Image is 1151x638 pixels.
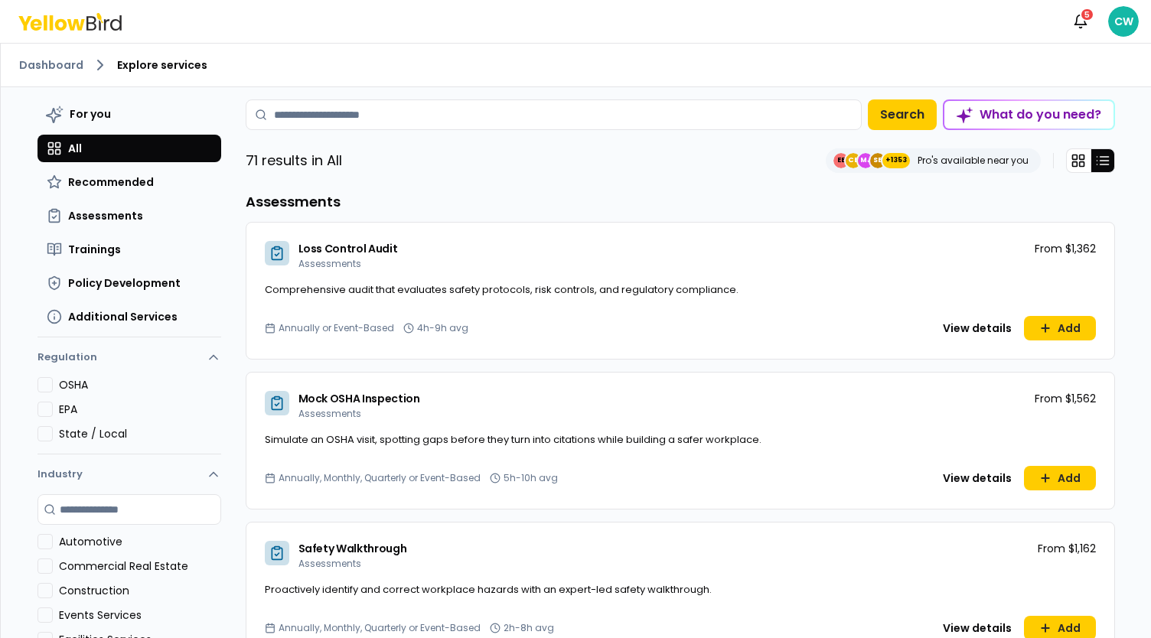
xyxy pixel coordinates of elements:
[943,99,1115,130] button: What do you need?
[68,275,181,291] span: Policy Development
[246,191,1115,213] h3: Assessments
[68,208,143,223] span: Assessments
[298,557,361,570] span: Assessments
[37,377,221,454] div: Regulation
[504,622,554,634] span: 2h-8h avg
[265,432,761,447] span: Simulate an OSHA visit, spotting gaps before they turn into citations while building a safer work...
[918,155,1029,167] p: Pro's available near you
[37,303,221,330] button: Additional Services
[19,56,1133,74] nav: breadcrumb
[37,168,221,196] button: Recommended
[59,534,221,549] label: Automotive
[885,153,907,168] span: +1353
[1035,241,1096,256] p: From $1,362
[417,322,468,334] span: 4h-9h avg
[37,269,221,297] button: Policy Development
[265,282,739,297] span: Comprehensive audit that evaluates safety protocols, risk controls, and regulatory compliance.
[68,309,178,324] span: Additional Services
[37,454,221,494] button: Industry
[59,402,221,417] label: EPA
[70,106,111,122] span: For you
[504,472,558,484] span: 5h-10h avg
[934,316,1021,340] button: View details
[1024,466,1096,490] button: Add
[37,135,221,162] button: All
[68,242,121,257] span: Trainings
[68,141,82,156] span: All
[37,99,221,129] button: For you
[846,153,861,168] span: CE
[298,407,361,420] span: Assessments
[37,202,221,229] button: Assessments
[59,377,221,392] label: OSHA
[298,257,361,270] span: Assessments
[1080,8,1094,21] div: 5
[858,153,873,168] span: MJ
[868,99,937,130] button: Search
[934,466,1021,490] button: View details
[298,241,398,256] span: Loss Control Audit
[68,174,154,190] span: Recommended
[1035,391,1096,406] p: From $1,562
[870,153,885,168] span: SE
[1108,6,1139,37] span: CW
[298,391,420,406] span: Mock OSHA Inspection
[37,236,221,263] button: Trainings
[59,426,221,441] label: State / Local
[279,472,481,484] span: Annually, Monthly, Quarterly or Event-Based
[117,57,207,73] span: Explore services
[833,153,849,168] span: EE
[298,541,407,556] span: Safety Walkthrough
[19,57,83,73] a: Dashboard
[944,101,1114,129] div: What do you need?
[37,343,221,377] button: Regulation
[279,622,481,634] span: Annually, Monthly, Quarterly or Event-Based
[279,322,394,334] span: Annually or Event-Based
[59,607,221,623] label: Events Services
[59,558,221,574] label: Commercial Real Estate
[1065,6,1096,37] button: 5
[246,150,342,171] p: 71 results in All
[265,582,712,597] span: Proactively identify and correct workplace hazards with an expert-led safety walkthrough.
[59,583,221,598] label: Construction
[1024,316,1096,340] button: Add
[1038,541,1096,556] p: From $1,162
